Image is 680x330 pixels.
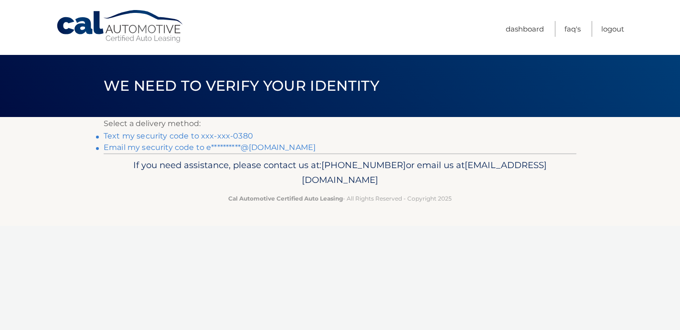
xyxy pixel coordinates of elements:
p: - All Rights Reserved - Copyright 2025 [110,193,570,203]
a: FAQ's [564,21,581,37]
a: Logout [601,21,624,37]
a: Email my security code to e**********@[DOMAIN_NAME] [104,143,316,152]
p: Select a delivery method: [104,117,576,130]
a: Text my security code to xxx-xxx-0380 [104,131,253,140]
a: Dashboard [506,21,544,37]
a: Cal Automotive [56,10,185,43]
strong: Cal Automotive Certified Auto Leasing [228,195,343,202]
p: If you need assistance, please contact us at: or email us at [110,158,570,188]
span: We need to verify your identity [104,77,379,95]
span: [PHONE_NUMBER] [321,160,406,170]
